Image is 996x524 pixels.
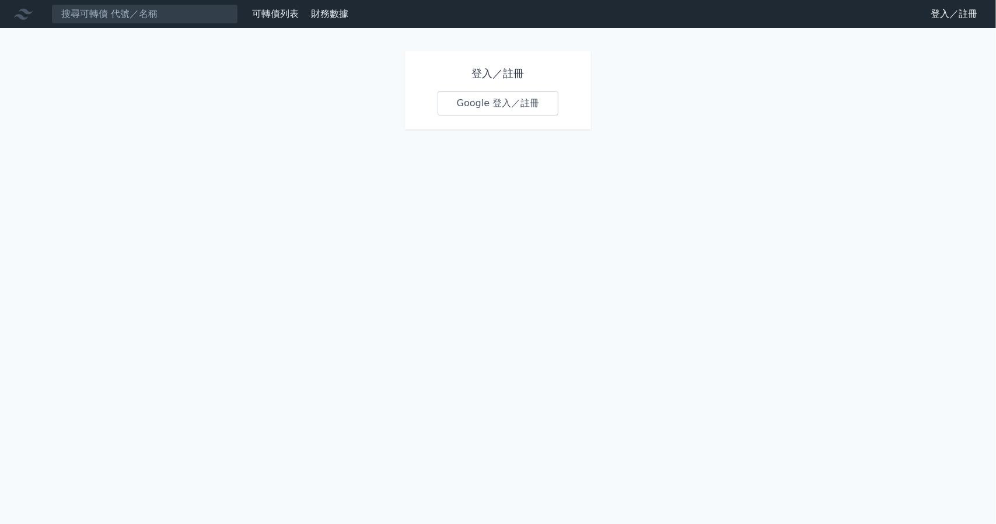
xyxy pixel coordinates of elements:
h1: 登入／註冊 [438,65,559,82]
a: Google 登入／註冊 [438,91,559,116]
a: 登入／註冊 [921,5,987,23]
input: 搜尋可轉債 代號／名稱 [51,4,238,24]
a: 可轉債列表 [252,8,299,19]
a: 財務數據 [311,8,348,19]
